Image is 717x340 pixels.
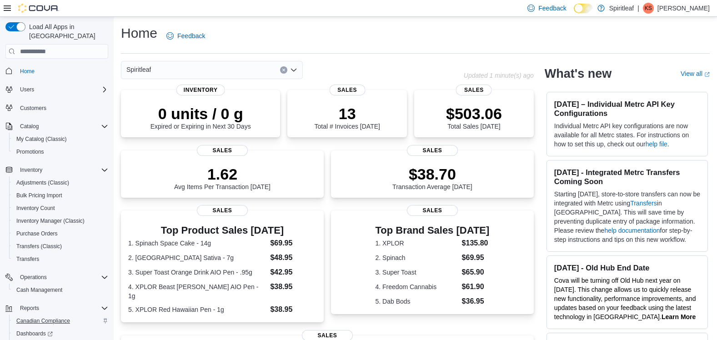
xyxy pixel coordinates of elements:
button: Adjustments (Classic) [9,176,112,189]
h3: Top Brand Sales [DATE] [376,225,490,236]
dd: $69.95 [462,252,490,263]
div: Transaction Average [DATE] [392,165,472,190]
span: Inventory [16,165,108,175]
a: Transfers (Classic) [13,241,65,252]
a: Purchase Orders [13,228,61,239]
button: Bulk Pricing Import [9,189,112,202]
a: Dashboards [13,328,56,339]
span: Purchase Orders [13,228,108,239]
span: Cova will be turning off Old Hub next year on [DATE]. This change allows us to quickly release ne... [554,277,696,320]
span: Sales [197,205,248,216]
dt: 4. Freedom Cannabis [376,282,458,291]
button: Promotions [9,145,112,158]
dt: 5. XPLOR Red Hawaiian Pen - 1g [128,305,266,314]
dt: 2. Spinach [376,253,458,262]
button: Transfers (Classic) [9,240,112,253]
h3: [DATE] - Integrated Metrc Transfers Coming Soon [554,168,700,186]
button: Users [16,84,38,95]
button: Inventory [16,165,46,175]
span: Operations [16,272,108,283]
a: Dashboards [9,327,112,340]
p: 1.62 [174,165,271,183]
span: Sales [197,145,248,156]
button: My Catalog (Classic) [9,133,112,145]
button: Clear input [280,66,287,74]
p: $38.70 [392,165,472,183]
a: Cash Management [13,285,66,295]
h3: Top Product Sales [DATE] [128,225,316,236]
button: Reports [16,303,43,314]
a: My Catalog (Classic) [13,134,70,145]
span: Customers [20,105,46,112]
span: Reports [16,303,108,314]
span: Bulk Pricing Import [13,190,108,201]
span: Feedback [538,4,566,13]
button: Inventory Count [9,202,112,215]
span: Inventory Count [13,203,108,214]
dt: 4. XPLOR Beast [PERSON_NAME] AIO Pen - 1g [128,282,266,300]
span: Catalog [16,121,108,132]
span: Home [20,68,35,75]
span: Purchase Orders [16,230,58,237]
dd: $61.90 [462,281,490,292]
p: 0 units / 0 g [150,105,251,123]
p: $503.06 [446,105,502,123]
span: Dashboards [16,330,53,337]
span: Inventory [20,166,42,174]
span: Inventory Count [16,205,55,212]
dd: $135.80 [462,238,490,249]
span: Inventory [176,85,225,95]
button: Users [2,83,112,96]
a: Bulk Pricing Import [13,190,66,201]
a: help documentation [604,227,660,234]
img: Cova [18,4,59,13]
span: Load All Apps in [GEOGRAPHIC_DATA] [25,22,108,40]
button: Home [2,64,112,77]
span: Catalog [20,123,39,130]
button: Catalog [16,121,42,132]
a: Learn More [662,313,696,320]
span: KS [645,3,652,14]
dd: $38.95 [270,281,316,292]
span: Sales [329,85,365,95]
span: Users [20,86,34,93]
dd: $69.95 [270,238,316,249]
h2: What's new [545,66,612,81]
dd: $38.95 [270,304,316,315]
button: Inventory Manager (Classic) [9,215,112,227]
span: Feedback [177,31,205,40]
span: Transfers [13,254,108,265]
p: [PERSON_NAME] [657,3,710,14]
a: Customers [16,103,50,114]
button: Operations [16,272,50,283]
a: Home [16,66,38,77]
h1: Home [121,24,157,42]
button: Inventory [2,164,112,176]
div: Total # Invoices [DATE] [314,105,380,130]
span: Adjustments (Classic) [13,177,108,188]
button: Purchase Orders [9,227,112,240]
span: Transfers (Classic) [13,241,108,252]
span: Transfers [16,255,39,263]
span: Cash Management [16,286,62,294]
div: Avg Items Per Transaction [DATE] [174,165,271,190]
a: Adjustments (Classic) [13,177,73,188]
div: Kennedy S [643,3,654,14]
span: Promotions [13,146,108,157]
button: Operations [2,271,112,284]
dt: 5. Dab Bods [376,297,458,306]
span: Spiritleaf [126,64,151,75]
span: Sales [407,205,458,216]
p: Updated 1 minute(s) ago [464,72,534,79]
span: Inventory Manager (Classic) [13,215,108,226]
p: Starting [DATE], store-to-store transfers can now be integrated with Metrc using in [GEOGRAPHIC_D... [554,190,700,244]
button: Catalog [2,120,112,133]
button: Cash Management [9,284,112,296]
h3: [DATE] – Individual Metrc API Key Configurations [554,100,700,118]
p: Spiritleaf [609,3,634,14]
span: Canadian Compliance [16,317,70,325]
p: | [637,3,639,14]
a: View allExternal link [681,70,710,77]
a: Feedback [163,27,209,45]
